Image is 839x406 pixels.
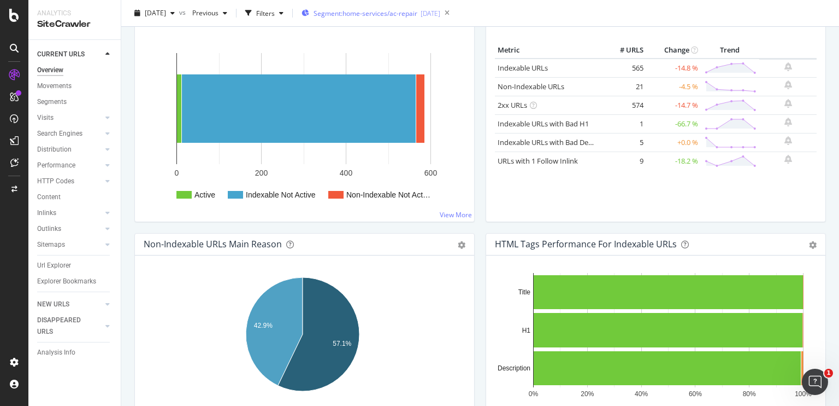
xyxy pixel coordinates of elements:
[602,114,646,133] td: 1
[37,80,113,92] a: Movements
[37,49,102,60] a: CURRENT URLS
[340,169,353,177] text: 400
[701,42,759,59] th: Trend
[498,364,530,372] text: Description
[37,239,102,251] a: Sitemaps
[602,59,646,78] td: 565
[256,8,275,18] div: Filters
[498,119,589,129] a: Indexable URLs with Bad H1
[37,223,102,235] a: Outlinks
[529,390,539,398] text: 0%
[314,9,417,18] span: Segment: home-services/ac-repair
[802,369,828,395] iframe: Intercom live chat
[37,160,75,171] div: Performance
[241,4,288,22] button: Filters
[795,390,812,398] text: 100%
[37,192,113,203] a: Content
[179,7,188,16] span: vs
[37,347,75,358] div: Analysis Info
[37,223,61,235] div: Outlinks
[37,128,102,140] a: Search Engines
[37,160,102,171] a: Performance
[743,390,756,398] text: 80%
[784,80,792,89] div: bell-plus
[424,169,438,177] text: 600
[175,169,179,177] text: 0
[144,42,462,213] svg: A chart.
[37,18,112,31] div: SiteCrawler
[602,152,646,170] td: 9
[602,77,646,96] td: 21
[37,260,71,271] div: Url Explorer
[646,59,701,78] td: -14.8 %
[145,8,166,18] span: 2025 Sep. 1st
[144,239,282,250] div: Non-Indexable URLs Main Reason
[255,169,268,177] text: 200
[581,390,594,398] text: 20%
[784,62,792,71] div: bell-plus
[602,96,646,114] td: 574
[824,369,833,378] span: 1
[495,42,602,59] th: Metric
[458,241,465,249] div: gear
[498,100,527,110] a: 2xx URLs
[37,49,85,60] div: CURRENT URLS
[421,9,440,18] div: [DATE]
[646,114,701,133] td: -66.7 %
[188,8,218,18] span: Previous
[37,315,102,338] a: DISAPPEARED URLS
[37,315,92,338] div: DISAPPEARED URLS
[495,239,677,250] div: HTML Tags Performance for Indexable URLs
[37,128,82,140] div: Search Engines
[37,96,67,108] div: Segments
[522,327,531,334] text: H1
[784,155,792,164] div: bell-plus
[37,144,102,155] a: Distribution
[440,210,472,219] a: View More
[37,9,112,18] div: Analytics
[37,80,72,92] div: Movements
[37,347,113,358] a: Analysis Info
[37,299,69,310] div: NEW URLS
[689,390,702,398] text: 60%
[37,65,113,76] a: Overview
[37,299,102,310] a: NEW URLS
[498,82,564,91] a: Non-Indexable URLs
[37,176,102,187] a: HTTP Codes
[646,152,701,170] td: -18.2 %
[37,96,113,108] a: Segments
[37,176,74,187] div: HTTP Codes
[498,137,617,147] a: Indexable URLs with Bad Description
[498,156,578,166] a: URLs with 1 Follow Inlink
[37,260,113,271] a: Url Explorer
[498,63,548,73] a: Indexable URLs
[37,112,102,124] a: Visits
[37,239,65,251] div: Sitemaps
[784,99,792,108] div: bell-plus
[346,190,430,199] text: Non-Indexable Not Act…
[635,390,648,398] text: 40%
[37,65,63,76] div: Overview
[602,133,646,152] td: 5
[37,112,54,124] div: Visits
[37,276,96,287] div: Explorer Bookmarks
[37,207,102,219] a: Inlinks
[646,96,701,114] td: -14.7 %
[646,42,701,59] th: Change
[194,190,215,199] text: Active
[518,288,531,296] text: Title
[130,4,179,22] button: [DATE]
[646,133,701,152] td: +0.0 %
[784,118,792,126] div: bell-plus
[602,42,646,59] th: # URLS
[37,276,113,287] a: Explorer Bookmarks
[37,192,61,203] div: Content
[188,4,232,22] button: Previous
[246,190,316,199] text: Indexable Not Active
[784,136,792,145] div: bell-plus
[144,273,462,400] svg: A chart.
[297,4,440,22] button: Segment:home-services/ac-repair[DATE]
[495,273,813,400] div: A chart.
